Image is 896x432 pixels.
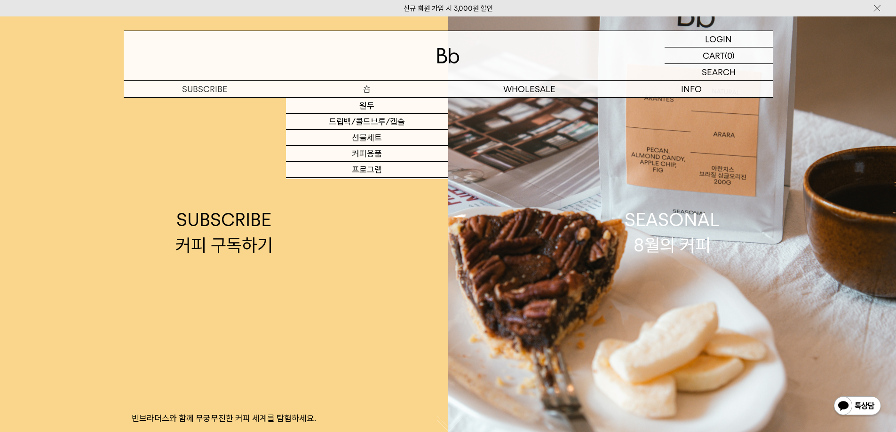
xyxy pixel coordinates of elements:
a: 선물세트 [286,130,448,146]
a: 신규 회원 가입 시 3,000원 할인 [404,4,493,13]
div: SUBSCRIBE 커피 구독하기 [175,207,273,257]
a: 숍 [286,81,448,97]
p: CART [703,47,725,63]
a: 원두 [286,98,448,114]
img: 카카오톡 채널 1:1 채팅 버튼 [833,395,882,418]
div: SEASONAL 8월의 커피 [625,207,720,257]
a: 드립백/콜드브루/캡슐 [286,114,448,130]
p: INFO [611,81,773,97]
a: CART (0) [665,47,773,64]
p: LOGIN [705,31,732,47]
p: WHOLESALE [448,81,611,97]
p: (0) [725,47,735,63]
a: LOGIN [665,31,773,47]
a: SUBSCRIBE [124,81,286,97]
a: 커피용품 [286,146,448,162]
p: SEARCH [702,64,736,80]
a: 프로그램 [286,162,448,178]
img: 로고 [437,48,460,63]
